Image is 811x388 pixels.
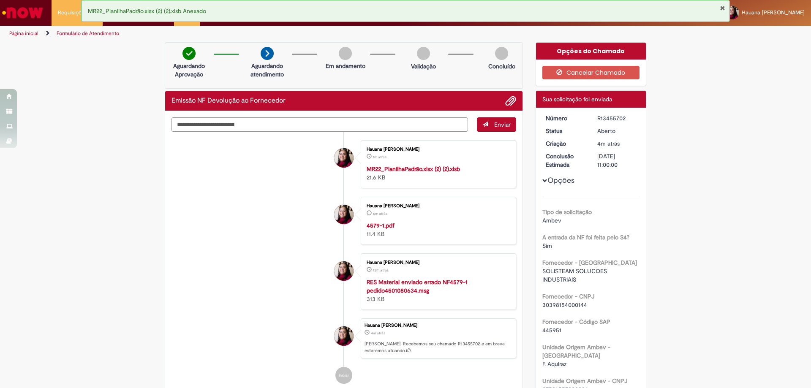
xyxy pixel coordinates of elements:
button: Enviar [477,117,516,132]
b: Fornecedor - [GEOGRAPHIC_DATA] [542,259,637,266]
p: Aguardando Aprovação [169,62,210,79]
p: Em andamento [326,62,365,70]
div: 11.4 KB [367,221,507,238]
div: Opções do Chamado [536,43,646,60]
dt: Criação [539,139,591,148]
img: check-circle-green.png [182,47,196,60]
time: 28/08/2025 08:20:15 [373,211,387,216]
div: Hauana Fernanda Freitas Da Silva [334,261,354,281]
div: Hauana Fernanda Freitas Da Silva [334,326,354,346]
span: Enviar [494,121,511,128]
a: Página inicial [9,30,38,37]
time: 28/08/2025 08:21:40 [371,331,385,336]
span: Hauana [PERSON_NAME] [742,9,805,16]
span: SOLISTEAM SOLUCOES INDUSTRIAIS [542,267,609,283]
dt: Status [539,127,591,135]
div: Hauana [PERSON_NAME] [365,323,512,328]
b: Fornecedor - CNPJ [542,293,594,300]
b: Unidade Origem Ambev - [GEOGRAPHIC_DATA] [542,343,610,359]
div: R13455702 [597,114,637,122]
span: 4m atrás [371,331,385,336]
span: 445951 [542,326,561,334]
div: Hauana [PERSON_NAME] [367,203,507,209]
div: Hauana [PERSON_NAME] [367,147,507,152]
div: 313 KB [367,278,507,303]
span: Ambev [542,217,561,224]
span: MR22_PlanilhaPadrão.xlsx (2) (2).xlsb Anexado [88,7,206,15]
span: 4m atrás [597,140,620,147]
img: img-circle-grey.png [495,47,508,60]
time: 28/08/2025 08:13:14 [373,268,389,273]
li: Hauana Fernanda Freitas Da Silva [171,318,516,359]
p: [PERSON_NAME]! Recebemos seu chamado R13455702 e em breve estaremos atuando. [365,341,512,354]
div: [DATE] 11:00:00 [597,152,637,169]
p: Validação [411,62,436,71]
textarea: Digite sua mensagem aqui... [171,117,468,132]
span: Sim [542,242,552,250]
time: 28/08/2025 08:24:56 [373,155,386,160]
dt: Conclusão Estimada [539,152,591,169]
b: Fornecedor - Código SAP [542,318,610,326]
span: 1m atrás [373,155,386,160]
ul: Trilhas de página [6,26,534,41]
time: 28/08/2025 08:21:40 [597,140,620,147]
span: Sua solicitação foi enviada [542,95,612,103]
dt: Número [539,114,591,122]
span: 30398154000144 [542,301,587,309]
img: img-circle-grey.png [339,47,352,60]
button: Fechar Notificação [720,5,725,11]
img: arrow-next.png [261,47,274,60]
b: A entrada da NF foi feita pelo S4? [542,233,629,241]
div: 21.6 KB [367,165,507,182]
div: Hauana [PERSON_NAME] [367,260,507,265]
a: RES Material enviado errado NF4579-1 pedido4501080634.msg [367,278,468,294]
span: F. Aquiraz [542,360,566,368]
button: Cancelar Chamado [542,66,640,79]
button: Adicionar anexos [505,95,516,106]
p: Concluído [488,62,515,71]
span: 13m atrás [373,268,389,273]
div: Hauana Fernanda Freitas Da Silva [334,205,354,224]
img: img-circle-grey.png [417,47,430,60]
a: 4579-1.pdf [367,222,395,229]
p: Aguardando atendimento [247,62,288,79]
span: Requisições [58,8,87,17]
div: Hauana Fernanda Freitas Da Silva [334,148,354,168]
a: Formulário de Atendimento [57,30,119,37]
span: 6m atrás [373,211,387,216]
div: Aberto [597,127,637,135]
img: ServiceNow [1,4,44,21]
b: Unidade Origem Ambev - CNPJ [542,377,627,385]
h2: Emissão NF Devolução ao Fornecedor Histórico de tíquete [171,97,286,105]
a: MR22_PlanilhaPadrão.xlsx (2) (2).xlsb [367,165,460,173]
div: 28/08/2025 08:21:40 [597,139,637,148]
b: Tipo de solicitação [542,208,592,216]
